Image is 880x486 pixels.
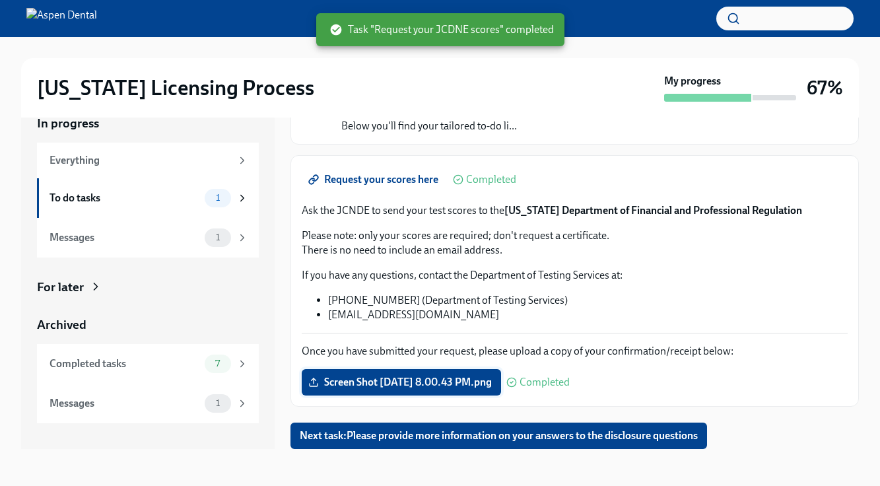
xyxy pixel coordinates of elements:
[37,75,314,101] h2: [US_STATE] Licensing Process
[50,396,199,411] div: Messages
[37,279,259,296] a: For later
[26,8,97,29] img: Aspen Dental
[290,423,707,449] button: Next task:Please provide more information on your answers to the disclosure questions
[50,230,199,245] div: Messages
[37,279,84,296] div: For later
[807,76,843,100] h3: 67%
[311,173,438,186] span: Request your scores here
[50,191,199,205] div: To do tasks
[329,22,554,37] span: Task "Request your JCDNE scores" completed
[302,166,448,193] a: Request your scores here
[208,193,228,203] span: 1
[37,218,259,258] a: Messages1
[504,204,802,217] strong: [US_STATE] Department of Financial and Professional Regulation
[207,359,228,368] span: 7
[302,268,848,283] p: If you have any questions, contact the Department of Testing Services at:
[664,74,721,88] strong: My progress
[302,369,501,396] label: Screen Shot [DATE] 8.00.43 PM.png
[37,344,259,384] a: Completed tasks7
[328,308,848,322] li: [EMAIL_ADDRESS][DOMAIN_NAME]
[37,384,259,423] a: Messages1
[466,174,516,185] span: Completed
[50,357,199,371] div: Completed tasks
[208,398,228,408] span: 1
[37,143,259,178] a: Everything
[520,377,570,388] span: Completed
[341,119,625,133] p: Below you'll find your tailored to-do li...
[37,115,259,132] a: In progress
[311,376,492,389] span: Screen Shot [DATE] 8.00.43 PM.png
[302,203,848,218] p: Ask the JCNDE to send your test scores to the
[302,344,848,359] p: Once you have submitted your request, please upload a copy of your confirmation/receipt below:
[328,293,848,308] li: [PHONE_NUMBER] (Department of Testing Services)
[300,429,698,442] span: Next task : Please provide more information on your answers to the disclosure questions
[37,316,259,333] a: Archived
[37,178,259,218] a: To do tasks1
[208,232,228,242] span: 1
[50,153,231,168] div: Everything
[302,228,848,258] p: Please note: only your scores are required; don't request a certificate. There is no need to incl...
